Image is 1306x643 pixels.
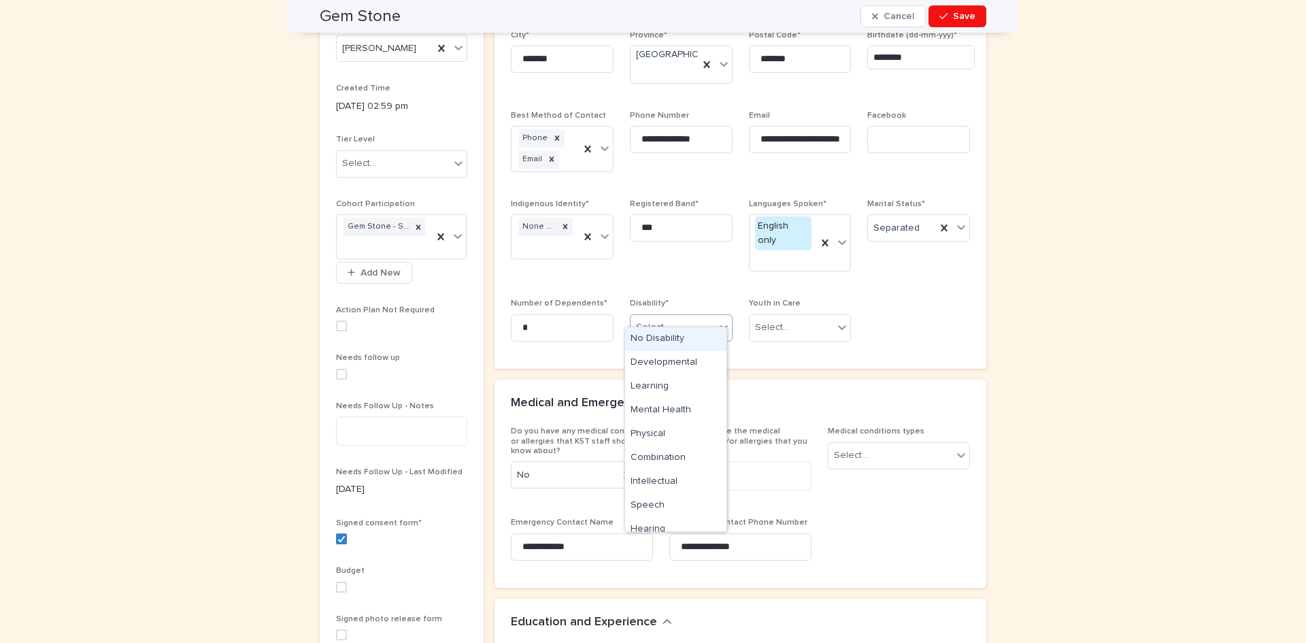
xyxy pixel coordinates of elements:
div: Developmental [625,351,726,375]
span: Tier Level [336,135,375,144]
span: [PERSON_NAME] [342,42,416,56]
div: Select... [834,448,868,463]
span: Add New [361,268,401,278]
span: Signed consent form* [336,519,422,527]
span: Number of Dependents* [511,299,607,308]
div: English only [755,216,812,250]
span: Needs Follow Up - Notes [336,402,434,410]
p: [DATE] [336,482,467,497]
span: No [517,468,530,482]
div: No Disability [625,327,726,351]
span: Indigenous Identity* [511,200,589,208]
span: Do you have any medical conditions or allergies that K5T staff should know about? [511,427,651,455]
h2: Medical and Emergency Contact [511,396,692,411]
div: Gem Stone - SPP- [DATE] [344,218,411,236]
span: Postal Code* [749,31,801,39]
span: City* [511,31,529,39]
button: Add New [336,262,412,284]
span: Languages Spoken* [749,200,826,208]
span: Facebook [867,112,906,120]
span: Medical conditions types [828,427,924,435]
button: Cancel [860,5,926,27]
span: Cohort Participation [336,200,415,208]
span: Save [953,12,975,21]
div: Phone [518,129,550,148]
span: Email [749,112,770,120]
span: [GEOGRAPHIC_DATA] [636,48,730,62]
button: Save [928,5,986,27]
span: Phone Number [630,112,689,120]
span: Budget [336,567,365,575]
div: Hearing [625,518,726,542]
span: Registered Band* [630,200,699,208]
div: Learning [625,375,726,399]
span: Signed photo release form [336,615,442,623]
div: Email [518,150,544,169]
span: Separated [873,221,920,235]
span: Birthdate (dd-mm-yyy)* [867,31,957,39]
span: Needs Follow Up - Last Modified [336,468,463,476]
span: Emergency Contact Phone Number [669,518,807,527]
div: Physical [625,423,726,446]
span: Youth in Care [749,299,801,308]
span: Cancel [884,12,914,21]
div: Select... [342,156,376,171]
div: Select... [636,320,670,335]
span: Disability* [630,299,669,308]
div: Select... [755,320,789,335]
div: Speech [625,494,726,518]
span: Action Plan Not Required [336,306,435,314]
span: Created Time [336,84,390,93]
button: Education and Experience [511,615,672,630]
span: Needs follow up [336,354,400,362]
div: Combination [625,446,726,470]
p: [DATE] 02:59 pm [336,99,467,114]
span: Marital Status* [867,200,925,208]
span: Province* [630,31,667,39]
span: Please describe the medical conditions and/or allergies that you have [669,427,807,455]
h2: Gem Stone [320,7,401,27]
span: Best Method of Contact [511,112,606,120]
h2: Education and Experience [511,615,657,630]
span: Emergency Contact Name [511,518,614,527]
div: Mental Health [625,399,726,423]
div: Intellectual [625,470,726,494]
button: Medical and Emergency Contact [511,396,707,411]
div: None of the above [518,218,558,236]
